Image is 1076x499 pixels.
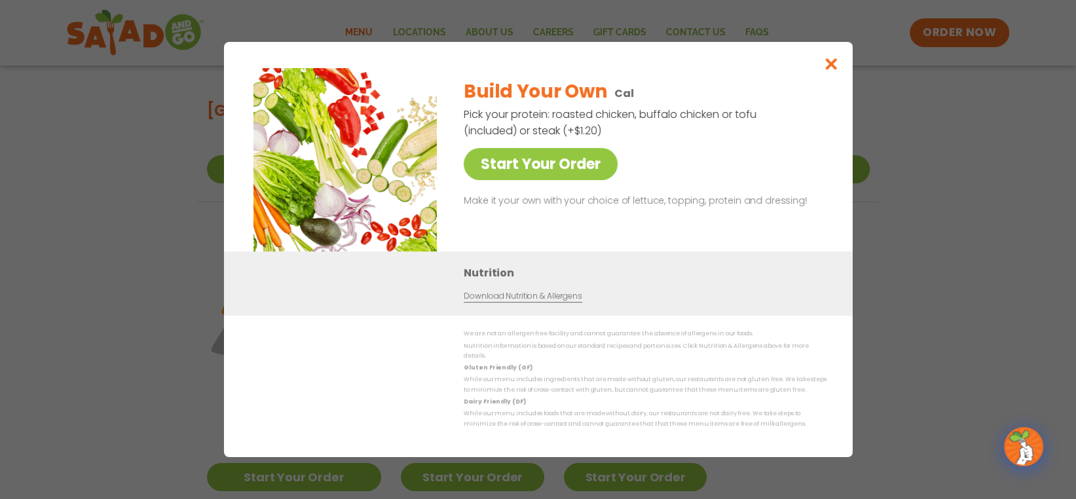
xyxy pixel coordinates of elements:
[464,148,618,180] a: Start Your Order
[464,78,606,105] h2: Build Your Own
[809,42,852,86] button: Close modal
[464,290,582,303] a: Download Nutrition & Allergens
[614,85,634,102] p: Cal
[464,341,826,361] p: Nutrition information is based on our standard recipes and portion sizes. Click Nutrition & Aller...
[464,329,826,339] p: We are not an allergen free facility and cannot guarantee the absence of allergens in our foods.
[464,409,826,429] p: While our menu includes foods that are made without dairy, our restaurants are not dairy free. We...
[253,68,437,251] img: Featured product photo for Build Your Own
[464,375,826,395] p: While our menu includes ingredients that are made without gluten, our restaurants are not gluten ...
[464,397,525,405] strong: Dairy Friendly (DF)
[1005,428,1042,465] img: wpChatIcon
[464,193,821,209] p: Make it your own with your choice of lettuce, topping, protein and dressing!
[464,363,532,371] strong: Gluten Friendly (GF)
[464,106,758,139] p: Pick your protein: roasted chicken, buffalo chicken or tofu (included) or steak (+$1.20)
[464,265,833,281] h3: Nutrition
